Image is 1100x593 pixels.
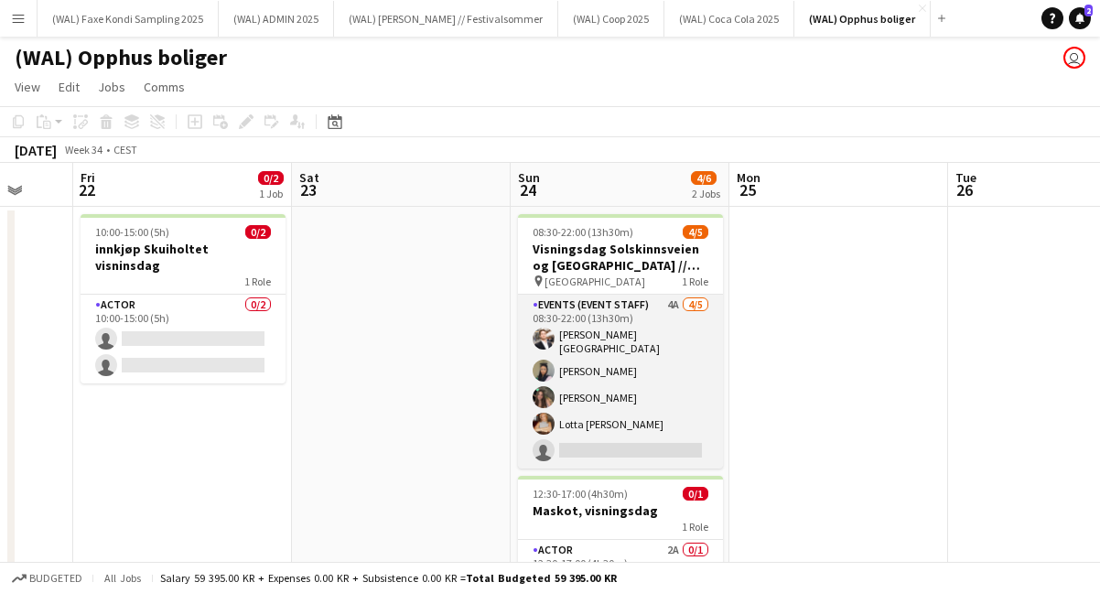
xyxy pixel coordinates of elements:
[81,295,286,383] app-card-role: Actor0/210:00-15:00 (5h)
[101,571,145,585] span: All jobs
[691,171,717,185] span: 4/6
[518,241,723,274] h3: Visningsdag Solskinnsveien og [GEOGRAPHIC_DATA] // Opprigg og gjennomføring
[60,143,106,156] span: Week 34
[955,169,976,186] span: Tue
[258,171,284,185] span: 0/2
[78,179,95,200] span: 22
[219,1,334,37] button: (WAL) ADMIN 2025
[136,75,192,99] a: Comms
[466,571,617,585] span: Total Budgeted 59 395.00 KR
[518,502,723,519] h3: Maskot, visningsdag
[299,169,319,186] span: Sat
[15,44,227,71] h1: (WAL) Opphus boliger
[558,1,664,37] button: (WAL) Coop 2025
[1063,47,1085,69] app-user-avatar: Fredrik Næss
[734,179,760,200] span: 25
[98,79,125,95] span: Jobs
[518,295,723,469] app-card-role: Events (Event Staff)4A4/508:30-22:00 (13h30m)[PERSON_NAME][GEOGRAPHIC_DATA][PERSON_NAME][PERSON_N...
[737,169,760,186] span: Mon
[81,169,95,186] span: Fri
[545,275,645,288] span: [GEOGRAPHIC_DATA]
[245,225,271,239] span: 0/2
[113,143,137,156] div: CEST
[518,214,723,469] app-job-card: 08:30-22:00 (13h30m)4/5Visningsdag Solskinnsveien og [GEOGRAPHIC_DATA] // Opprigg og gjennomførin...
[518,169,540,186] span: Sun
[1084,5,1093,16] span: 2
[533,225,633,239] span: 08:30-22:00 (13h30m)
[244,275,271,288] span: 1 Role
[682,275,708,288] span: 1 Role
[160,571,617,585] div: Salary 59 395.00 KR + Expenses 0.00 KR + Subsistence 0.00 KR =
[794,1,931,37] button: (WAL) Opphus boliger
[683,487,708,501] span: 0/1
[51,75,87,99] a: Edit
[334,1,558,37] button: (WAL) [PERSON_NAME] // Festivalsommer
[515,179,540,200] span: 24
[953,179,976,200] span: 26
[59,79,80,95] span: Edit
[692,187,720,200] div: 2 Jobs
[15,79,40,95] span: View
[1069,7,1091,29] a: 2
[38,1,219,37] button: (WAL) Faxe Kondi Sampling 2025
[15,141,57,159] div: [DATE]
[29,572,82,585] span: Budgeted
[682,520,708,534] span: 1 Role
[259,187,283,200] div: 1 Job
[664,1,794,37] button: (WAL) Coca Cola 2025
[9,568,85,588] button: Budgeted
[81,214,286,383] app-job-card: 10:00-15:00 (5h)0/2innkjøp Skuiholtet visninsdag1 RoleActor0/210:00-15:00 (5h)
[683,225,708,239] span: 4/5
[533,487,628,501] span: 12:30-17:00 (4h30m)
[81,241,286,274] h3: innkjøp Skuiholtet visninsdag
[91,75,133,99] a: Jobs
[297,179,319,200] span: 23
[95,225,169,239] span: 10:00-15:00 (5h)
[7,75,48,99] a: View
[144,79,185,95] span: Comms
